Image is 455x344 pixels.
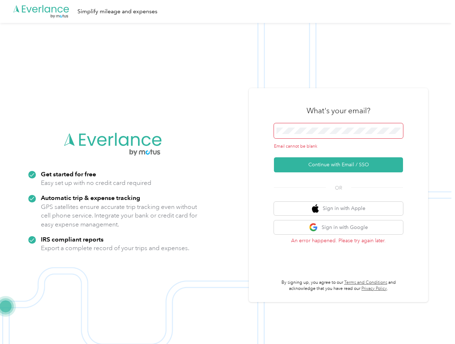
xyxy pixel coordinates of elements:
[274,220,403,234] button: google logoSign in with Google
[274,202,403,216] button: apple logoSign in with Apple
[41,170,96,178] strong: Get started for free
[274,237,403,244] p: An error happened. Please try again later.
[41,178,151,187] p: Easy set up with no credit card required
[312,204,319,213] img: apple logo
[326,184,351,192] span: OR
[274,157,403,172] button: Continue with Email / SSO
[307,106,370,116] h3: What's your email?
[41,244,189,253] p: Export a complete record of your trips and expenses.
[41,194,140,201] strong: Automatic trip & expense tracking
[41,202,198,229] p: GPS satellites ensure accurate trip tracking even without cell phone service. Integrate your bank...
[361,286,387,291] a: Privacy Policy
[309,223,318,232] img: google logo
[41,235,104,243] strong: IRS compliant reports
[274,279,403,292] p: By signing up, you agree to our and acknowledge that you have read our .
[274,143,403,150] div: Email cannot be blank
[344,280,387,285] a: Terms and Conditions
[77,7,157,16] div: Simplify mileage and expenses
